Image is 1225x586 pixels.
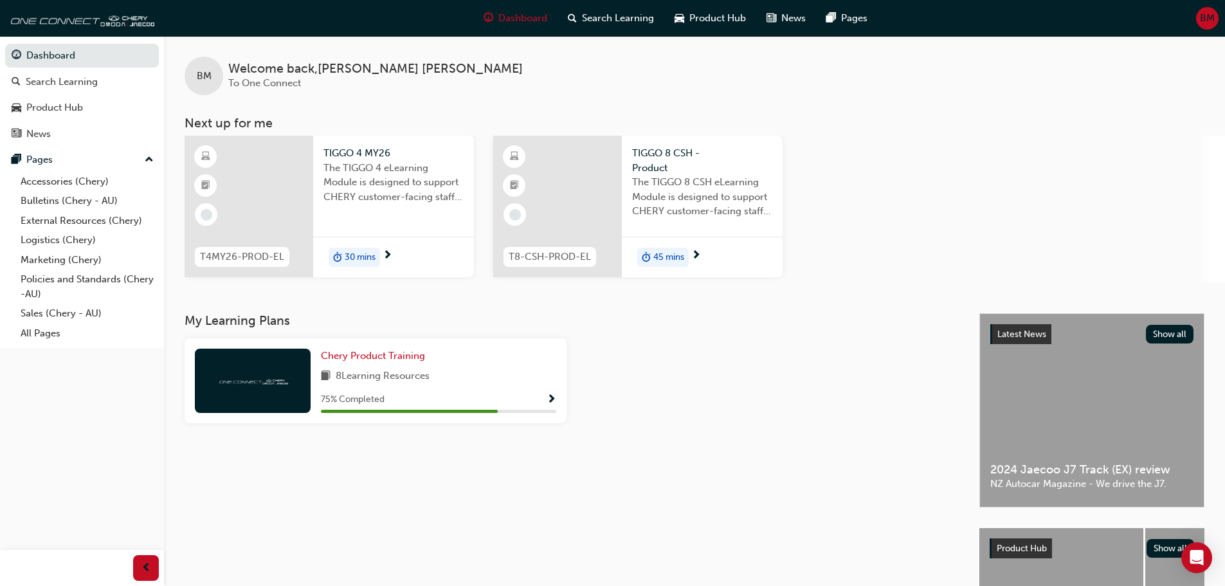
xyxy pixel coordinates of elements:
a: News [5,122,159,146]
span: learningRecordVerb_NONE-icon [201,209,212,221]
div: Product Hub [26,100,83,115]
span: Latest News [997,329,1046,340]
span: guage-icon [484,10,493,26]
span: To One Connect [228,77,301,89]
span: BM [197,69,212,84]
img: oneconnect [217,374,288,387]
span: search-icon [12,77,21,88]
a: Latest NewsShow all [990,324,1193,345]
button: Pages [5,148,159,172]
span: 75 % Completed [321,392,385,407]
span: pages-icon [826,10,836,26]
span: Pages [841,11,867,26]
span: BM [1200,11,1215,26]
h3: My Learning Plans [185,313,959,328]
a: Product Hub [5,96,159,120]
span: The TIGGO 8 CSH eLearning Module is designed to support CHERY customer-facing staff with the prod... [632,175,772,219]
span: pages-icon [12,154,21,166]
span: Product Hub [689,11,746,26]
span: booktick-icon [510,178,519,194]
span: Welcome back , [PERSON_NAME] [PERSON_NAME] [228,62,523,77]
span: news-icon [767,10,776,26]
span: booktick-icon [201,178,210,194]
div: Search Learning [26,75,98,89]
img: oneconnect [6,5,154,31]
a: pages-iconPages [816,5,878,32]
a: Accessories (Chery) [15,172,159,192]
div: Pages [26,152,53,167]
span: Dashboard [498,11,547,26]
a: Policies and Standards (Chery -AU) [15,270,159,304]
button: Show Progress [547,392,556,408]
a: Product HubShow all [990,538,1194,559]
a: Dashboard [5,44,159,68]
button: DashboardSearch LearningProduct HubNews [5,41,159,148]
a: All Pages [15,324,159,343]
span: learningResourceType_ELEARNING-icon [201,149,210,165]
span: T8-CSH-PROD-EL [509,250,591,264]
h3: Next up for me [164,116,1225,131]
a: guage-iconDashboard [473,5,558,32]
span: 8 Learning Resources [336,369,430,385]
span: prev-icon [141,560,151,576]
a: External Resources (Chery) [15,211,159,231]
a: T8-CSH-PROD-ELTIGGO 8 CSH - ProductThe TIGGO 8 CSH eLearning Module is designed to support CHERY ... [493,136,783,277]
span: up-icon [145,152,154,169]
span: next-icon [691,250,701,262]
span: News [781,11,806,26]
span: search-icon [568,10,577,26]
a: Logistics (Chery) [15,230,159,250]
button: Show all [1146,325,1194,343]
a: car-iconProduct Hub [664,5,756,32]
span: 30 mins [345,250,376,265]
span: learningRecordVerb_NONE-icon [509,209,521,221]
span: car-icon [675,10,684,26]
span: car-icon [12,102,21,114]
span: learningResourceType_ELEARNING-icon [510,149,519,165]
a: search-iconSearch Learning [558,5,664,32]
a: T4MY26-PROD-ELTIGGO 4 MY26The TIGGO 4 eLearning Module is designed to support CHERY customer-faci... [185,136,474,277]
span: 45 mins [653,250,684,265]
span: T4MY26-PROD-EL [200,250,284,264]
span: NZ Autocar Magazine - We drive the J7. [990,477,1193,491]
span: Product Hub [997,543,1047,554]
a: Search Learning [5,70,159,94]
button: Show all [1147,539,1195,558]
span: next-icon [383,250,392,262]
span: TIGGO 4 MY26 [323,146,464,161]
span: The TIGGO 4 eLearning Module is designed to support CHERY customer-facing staff with the product ... [323,161,464,205]
a: news-iconNews [756,5,816,32]
span: news-icon [12,129,21,140]
a: Chery Product Training [321,349,430,363]
span: duration-icon [642,249,651,266]
span: book-icon [321,369,331,385]
span: Chery Product Training [321,350,425,362]
span: Show Progress [547,394,556,406]
button: BM [1196,7,1219,30]
span: 2024 Jaecoo J7 Track (EX) review [990,462,1193,477]
a: Sales (Chery - AU) [15,304,159,324]
div: News [26,127,51,142]
span: Search Learning [582,11,654,26]
span: guage-icon [12,50,21,62]
span: duration-icon [333,249,342,266]
a: Bulletins (Chery - AU) [15,191,159,211]
div: Open Intercom Messenger [1181,542,1212,573]
a: Latest NewsShow all2024 Jaecoo J7 Track (EX) reviewNZ Autocar Magazine - We drive the J7. [979,313,1204,508]
span: TIGGO 8 CSH - Product [632,146,772,175]
a: Marketing (Chery) [15,250,159,270]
